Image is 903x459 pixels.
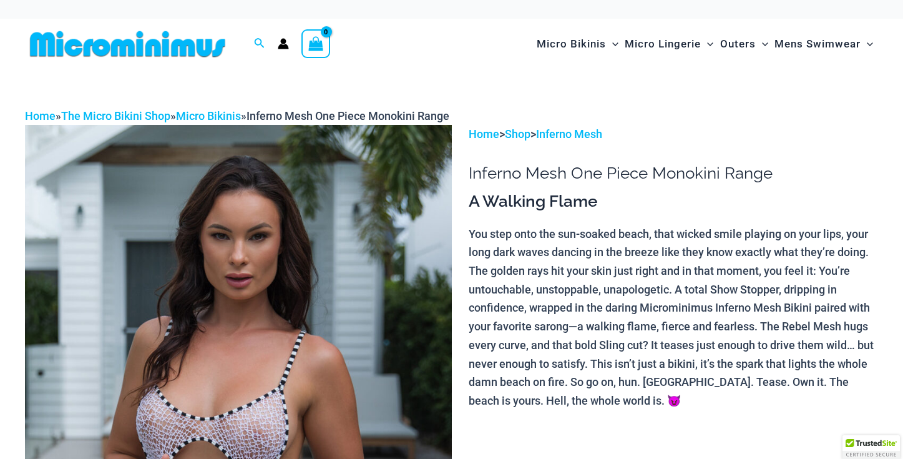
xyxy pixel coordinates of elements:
[469,164,878,183] h1: Inferno Mesh One Piece Monokini Range
[469,225,878,410] p: You step onto the sun-soaked beach, that wicked smile playing on your lips, your long dark waves ...
[301,29,330,58] a: View Shopping Cart, empty
[720,28,756,60] span: Outers
[622,25,716,63] a: Micro LingerieMenu ToggleMenu Toggle
[701,28,713,60] span: Menu Toggle
[536,127,602,141] a: Inferno Mesh
[861,28,873,60] span: Menu Toggle
[505,127,530,141] a: Shop
[469,125,878,144] p: > >
[278,38,289,49] a: Account icon link
[61,109,170,122] a: The Micro Bikini Shop
[717,25,771,63] a: OutersMenu ToggleMenu Toggle
[254,36,265,52] a: Search icon link
[25,109,449,122] span: » » »
[534,25,622,63] a: Micro BikinisMenu ToggleMenu Toggle
[25,30,230,58] img: MM SHOP LOGO FLAT
[532,23,878,65] nav: Site Navigation
[246,109,449,122] span: Inferno Mesh One Piece Monokini Range
[537,28,606,60] span: Micro Bikinis
[771,25,876,63] a: Mens SwimwearMenu ToggleMenu Toggle
[842,435,900,459] div: TrustedSite Certified
[469,191,878,212] h3: A Walking Flame
[25,109,56,122] a: Home
[176,109,241,122] a: Micro Bikinis
[606,28,618,60] span: Menu Toggle
[756,28,768,60] span: Menu Toggle
[469,127,499,141] a: Home
[625,28,701,60] span: Micro Lingerie
[774,28,861,60] span: Mens Swimwear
